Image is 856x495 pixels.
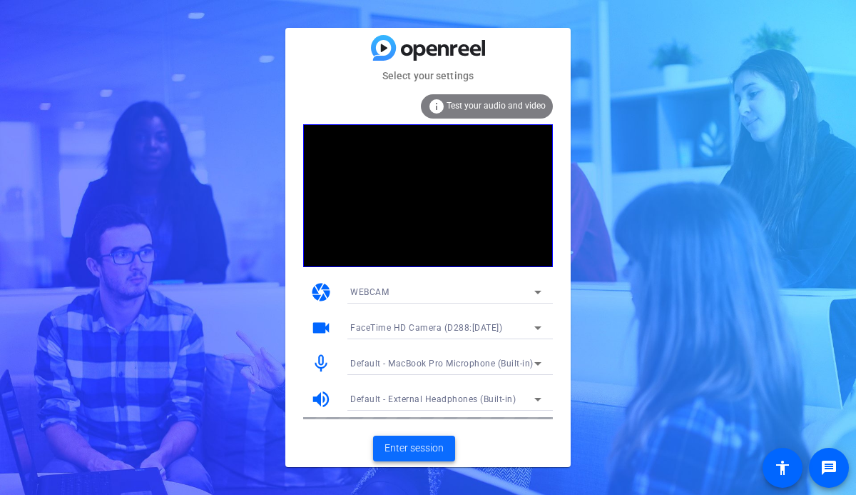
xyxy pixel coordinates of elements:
[310,389,332,410] mat-icon: volume_up
[373,436,455,461] button: Enter session
[371,35,485,60] img: blue-gradient.svg
[774,459,791,476] mat-icon: accessibility
[310,317,332,339] mat-icon: videocam
[428,98,445,115] mat-icon: info
[285,68,571,84] mat-card-subtitle: Select your settings
[310,353,332,374] mat-icon: mic_none
[310,281,332,303] mat-icon: camera
[384,441,444,456] span: Enter session
[350,394,516,404] span: Default - External Headphones (Built-in)
[350,323,502,333] span: FaceTime HD Camera (D288:[DATE])
[447,101,546,111] span: Test your audio and video
[350,287,389,297] span: WEBCAM
[350,359,534,369] span: Default - MacBook Pro Microphone (Built-in)
[820,459,837,476] mat-icon: message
